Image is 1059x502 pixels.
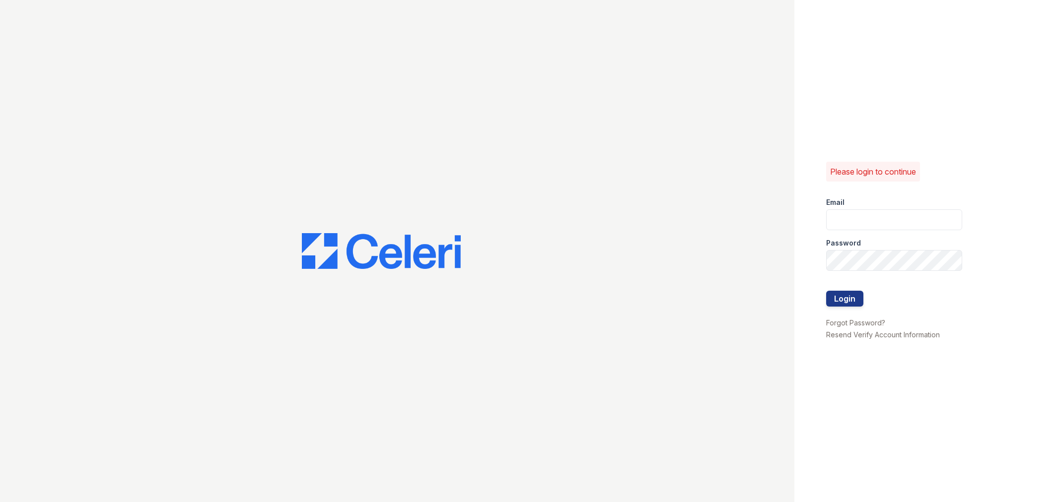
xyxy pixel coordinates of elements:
label: Password [826,238,861,248]
label: Email [826,197,845,207]
img: CE_Logo_Blue-a8612792a0a2168367f1c8372b55b34899dd931a85d93a1a3d3e32e68fde9ad4.png [302,233,461,269]
button: Login [826,291,863,307]
a: Forgot Password? [826,318,885,327]
a: Resend Verify Account Information [826,330,940,339]
p: Please login to continue [830,166,916,178]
